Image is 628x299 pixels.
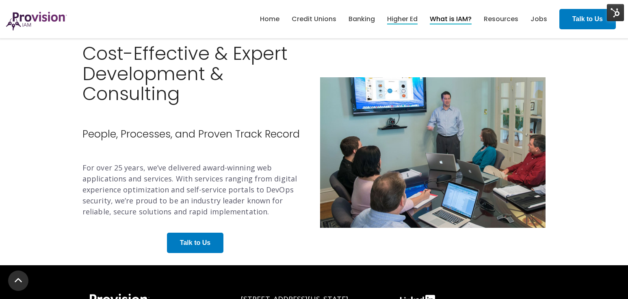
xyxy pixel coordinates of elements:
img: ProvisionIAM-Logo-Purple [6,12,67,31]
nav: menu [254,6,553,32]
a: Banking [349,12,375,26]
img: full-service-consulting@2x [320,77,546,228]
a: Resources [484,12,518,26]
img: HubSpot Tools Menu Toggle [607,4,624,21]
strong: Talk to Us [572,15,603,22]
p: For over 25 years, we’ve delivered award-winning web applications and services. With services ran... [82,162,308,217]
strong: Talk to Us [180,239,210,246]
a: Credit Unions [292,12,336,26]
a: Jobs [531,12,547,26]
a: Talk to Us [559,9,616,29]
span: People, Processes, and Proven Track Record [82,127,300,141]
a: Talk to Us [167,233,223,253]
h2: Cost-Effective & Expert Development & Consulting [82,44,308,124]
a: What is IAM? [430,12,472,26]
a: Home [260,12,279,26]
a: Higher Ed [387,12,418,26]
